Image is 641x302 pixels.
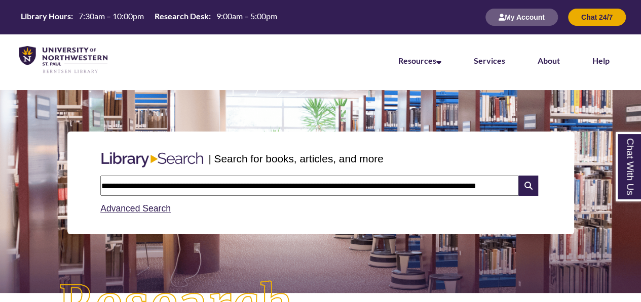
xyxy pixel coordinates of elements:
span: 9:00am – 5:00pm [216,11,277,21]
p: | Search for books, articles, and more [208,151,383,166]
a: About [538,56,560,65]
a: Resources [398,56,441,65]
th: Research Desk: [150,11,212,22]
button: My Account [485,9,558,26]
img: UNWSP Library Logo [19,46,107,74]
a: My Account [485,13,558,21]
a: Services [474,56,505,65]
table: Hours Today [17,11,281,23]
img: Libary Search [96,148,208,171]
a: Chat 24/7 [568,13,626,21]
a: Hours Today [17,11,281,24]
a: Advanced Search [100,203,171,213]
th: Library Hours: [17,11,74,22]
button: Chat 24/7 [568,9,626,26]
a: Help [592,56,610,65]
span: 7:30am – 10:00pm [79,11,144,21]
i: Search [518,176,538,196]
